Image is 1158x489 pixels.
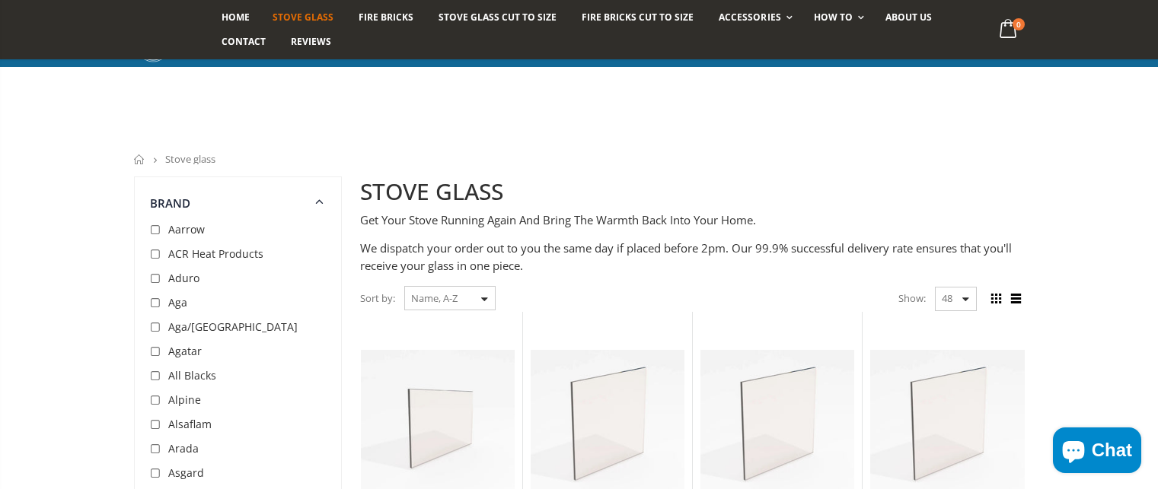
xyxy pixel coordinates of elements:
span: Contact [222,35,266,48]
span: Aga/[GEOGRAPHIC_DATA] [168,319,298,334]
a: Stove Glass Cut To Size [427,5,568,30]
a: How To [802,5,872,30]
span: Reviews [291,35,331,48]
span: How To [814,11,853,24]
span: Alpine [168,392,201,407]
p: Get Your Stove Running Again And Bring The Warmth Back Into Your Home. [360,211,1025,229]
span: Alsaflam [168,417,212,431]
span: Grid view [988,291,1005,307]
a: Contact [210,30,277,54]
inbox-online-store-chat: Shopify online store chat [1048,427,1146,477]
a: 0 [993,15,1024,45]
a: Home [210,5,261,30]
span: Sort by: [360,285,395,312]
a: Fire Bricks Cut To Size [570,5,705,30]
span: Agatar [168,344,202,358]
a: About us [874,5,943,30]
span: List view [1008,291,1025,307]
span: Home [222,11,250,24]
span: Asgard [168,465,204,480]
span: About us [885,11,932,24]
span: Aduro [168,271,199,285]
span: Stove glass [165,152,215,166]
span: Stove Glass [273,11,333,24]
span: Aarrow [168,222,205,237]
a: Reviews [279,30,343,54]
span: Accessories [719,11,780,24]
span: 0 [1013,18,1025,30]
span: ACR Heat Products [168,246,263,261]
span: Arada [168,441,199,456]
span: Fire Bricks Cut To Size [582,11,694,24]
span: Aga [168,295,187,310]
span: Brand [150,195,191,211]
a: Stove Glass [261,5,345,30]
span: Show: [898,286,926,310]
p: We dispatch your order out to you the same day if placed before 2pm. Our 99.9% successful deliver... [360,240,1025,274]
span: Stove Glass Cut To Size [439,11,557,24]
span: All Blacks [168,368,216,383]
span: Fire Bricks [359,11,413,24]
h2: STOVE GLASS [360,176,1025,208]
a: Accessories [707,5,799,30]
a: Fire Bricks [347,5,425,30]
a: Home [134,154,145,164]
